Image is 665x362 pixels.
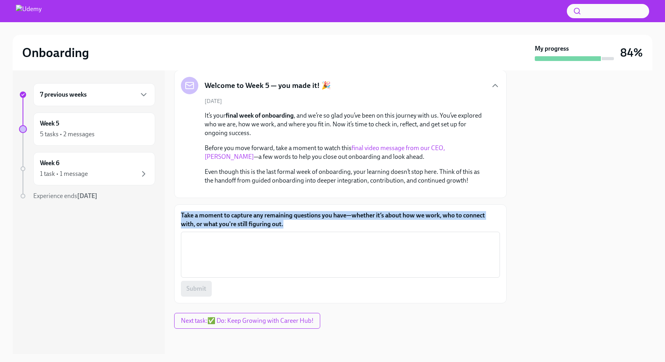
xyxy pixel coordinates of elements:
div: 5 tasks • 2 messages [40,130,95,139]
a: Week 55 tasks • 2 messages [19,112,155,146]
h2: Onboarding [22,45,89,61]
span: Experience ends [33,192,97,200]
button: Next task:✅ Do: Keep Growing with Career Hub! [174,313,320,329]
h6: Week 5 [40,119,59,128]
h6: 7 previous weeks [40,90,87,99]
div: 7 previous weeks [33,83,155,106]
strong: final week of onboarding [226,112,294,119]
h3: 84% [620,46,643,60]
a: Week 61 task • 1 message [19,152,155,185]
span: [DATE] [205,97,222,105]
p: It’s your , and we’re so glad you’ve been on this journey with us. You’ve explored who we are, ho... [205,111,487,137]
p: Before you move forward, take a moment to watch this —a few words to help you close out onboardin... [205,144,487,161]
p: Even though this is the last formal week of onboarding, your learning doesn’t stop here. Think of... [205,168,487,185]
strong: My progress [535,44,569,53]
h5: Welcome to Week 5 — you made it! 🎉 [205,80,331,91]
div: 1 task • 1 message [40,170,88,178]
strong: [DATE] [77,192,97,200]
label: Take a moment to capture any remaining questions you have—whether it’s about how we work, who to ... [181,211,500,229]
img: Udemy [16,5,42,17]
h6: Week 6 [40,159,59,168]
span: Next task : ✅ Do: Keep Growing with Career Hub! [181,317,313,325]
